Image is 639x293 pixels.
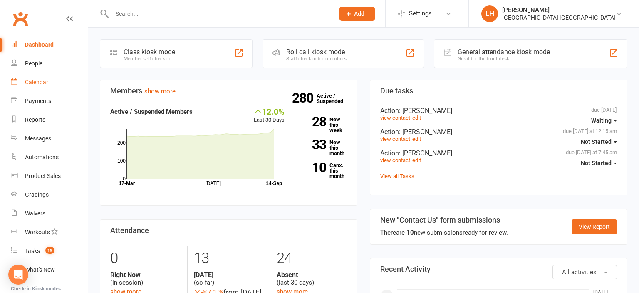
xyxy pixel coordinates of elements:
[25,266,55,273] div: What's New
[591,113,617,128] button: Waiting
[254,107,285,116] div: 12.0%
[11,54,88,73] a: People
[124,56,175,62] div: Member self check-in
[25,135,51,142] div: Messages
[292,92,317,104] strong: 280
[25,154,59,160] div: Automations
[25,248,40,254] div: Tasks
[399,149,452,157] span: : [PERSON_NAME]
[297,161,326,174] strong: 10
[25,116,45,123] div: Reports
[380,128,617,136] div: Action
[399,128,452,136] span: : [PERSON_NAME]
[124,48,175,56] div: Class kiosk mode
[10,8,31,29] a: Clubworx
[581,155,617,170] button: Not Started
[25,60,42,67] div: People
[11,185,88,204] a: Gradings
[11,35,88,54] a: Dashboard
[286,48,347,56] div: Roll call kiosk mode
[109,8,329,20] input: Search...
[194,271,264,287] div: (so far)
[25,173,61,179] div: Product Sales
[110,108,193,115] strong: Active / Suspended Members
[380,173,414,179] a: View all Tasks
[11,167,88,185] a: Product Sales
[286,56,347,62] div: Staff check-in for members
[277,271,347,279] strong: Absent
[194,271,264,279] strong: [DATE]
[25,41,54,48] div: Dashboard
[412,157,421,163] a: edit
[412,136,421,142] a: edit
[458,48,550,56] div: General attendance kiosk mode
[502,6,616,14] div: [PERSON_NAME]
[380,115,410,121] a: view contact
[380,228,508,238] div: There are new submissions ready for review.
[562,268,597,276] span: All activities
[399,107,452,115] span: : [PERSON_NAME]
[11,260,88,279] a: What's New
[11,73,88,92] a: Calendar
[11,148,88,167] a: Automations
[380,265,617,273] h3: Recent Activity
[110,271,181,287] div: (in session)
[25,191,49,198] div: Gradings
[339,7,375,21] button: Add
[110,246,181,271] div: 0
[11,110,88,129] a: Reports
[581,138,612,145] span: Not Started
[380,87,617,95] h3: Due tasks
[25,79,48,85] div: Calendar
[481,5,498,22] div: LH
[317,87,353,110] a: 280Active / Suspended
[552,265,617,279] button: All activities
[581,134,617,149] button: Not Started
[11,129,88,148] a: Messages
[297,117,347,133] a: 28New this week
[11,92,88,110] a: Payments
[380,216,508,224] h3: New "Contact Us" form submissions
[354,10,364,17] span: Add
[297,115,326,128] strong: 28
[25,210,45,217] div: Waivers
[11,223,88,242] a: Workouts
[110,271,181,279] strong: Right Now
[409,4,432,23] span: Settings
[254,107,285,125] div: Last 30 Days
[380,107,617,115] div: Action
[412,115,421,121] a: edit
[458,56,550,62] div: Great for the front desk
[25,229,50,235] div: Workouts
[581,160,612,166] span: Not Started
[277,246,347,271] div: 24
[110,87,347,95] h3: Members
[572,219,617,234] a: View Report
[11,204,88,223] a: Waivers
[8,265,28,285] div: Open Intercom Messenger
[110,226,347,235] h3: Attendance
[380,136,410,142] a: view contact
[297,138,326,151] strong: 33
[45,247,54,254] span: 19
[297,140,347,156] a: 33New this month
[194,246,264,271] div: 13
[277,271,347,287] div: (last 30 days)
[144,88,176,95] a: show more
[591,117,612,124] span: Waiting
[380,149,617,157] div: Action
[11,242,88,260] a: Tasks 19
[25,98,51,104] div: Payments
[297,163,347,179] a: 10Canx. this month
[502,14,616,21] div: [GEOGRAPHIC_DATA] [GEOGRAPHIC_DATA]
[406,229,414,236] strong: 10
[380,157,410,163] a: view contact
